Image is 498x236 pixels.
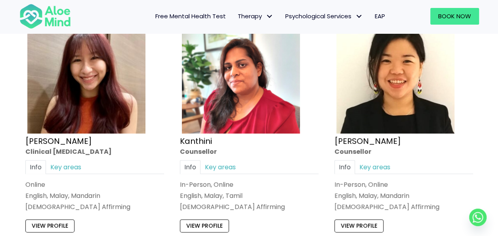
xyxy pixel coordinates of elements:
[25,147,164,156] div: Clinical [MEDICAL_DATA]
[180,135,212,147] a: Kanthini
[334,180,473,189] div: In-Person, Online
[180,160,200,174] a: Info
[180,220,229,232] a: View profile
[375,12,385,20] span: EAP
[25,220,74,232] a: View profile
[369,8,391,25] a: EAP
[180,147,319,156] div: Counsellor
[336,15,454,133] img: Karen Counsellor
[200,160,240,174] a: Key areas
[334,135,401,147] a: [PERSON_NAME]
[334,191,473,200] p: English, Malay, Mandarin
[81,8,391,25] nav: Menu
[27,15,145,133] img: Jean-300×300
[232,8,279,25] a: TherapyTherapy: submenu
[355,160,395,174] a: Key areas
[149,8,232,25] a: Free Mental Health Test
[155,12,226,20] span: Free Mental Health Test
[334,147,473,156] div: Counsellor
[180,180,319,189] div: In-Person, Online
[46,160,86,174] a: Key areas
[469,209,487,226] a: Whatsapp
[25,160,46,174] a: Info
[25,135,92,147] a: [PERSON_NAME]
[25,191,164,200] p: English, Malay, Mandarin
[238,12,273,20] span: Therapy
[25,203,164,212] div: [DEMOGRAPHIC_DATA] Affirming
[438,12,471,20] span: Book Now
[180,203,319,212] div: [DEMOGRAPHIC_DATA] Affirming
[182,15,300,133] img: Kanthini-profile
[264,11,275,22] span: Therapy: submenu
[25,180,164,189] div: Online
[19,3,71,29] img: Aloe mind Logo
[353,11,365,22] span: Psychological Services: submenu
[334,203,473,212] div: [DEMOGRAPHIC_DATA] Affirming
[334,220,384,232] a: View profile
[334,160,355,174] a: Info
[180,191,319,200] p: English, Malay, Tamil
[430,8,479,25] a: Book Now
[279,8,369,25] a: Psychological ServicesPsychological Services: submenu
[285,12,363,20] span: Psychological Services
